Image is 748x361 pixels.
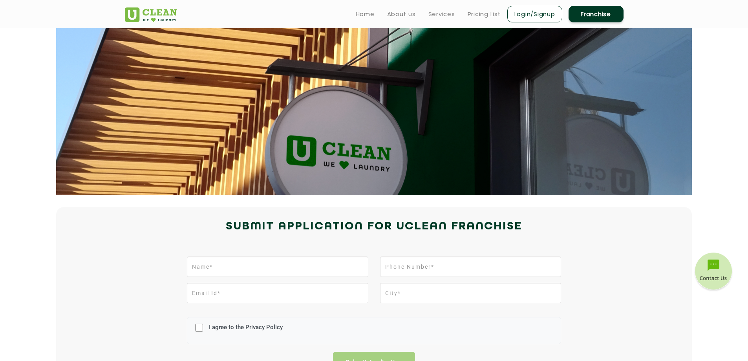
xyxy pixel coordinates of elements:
[380,283,561,303] input: City*
[694,253,733,292] img: contact-btn
[380,257,561,277] input: Phone Number*
[187,257,368,277] input: Name*
[569,6,624,22] a: Franchise
[507,6,562,22] a: Login/Signup
[207,324,283,338] label: I agree to the Privacy Policy
[468,9,501,19] a: Pricing List
[428,9,455,19] a: Services
[125,217,624,236] h2: Submit Application for UCLEAN FRANCHISE
[356,9,375,19] a: Home
[187,283,368,303] input: Email Id*
[125,7,177,22] img: UClean Laundry and Dry Cleaning
[387,9,416,19] a: About us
